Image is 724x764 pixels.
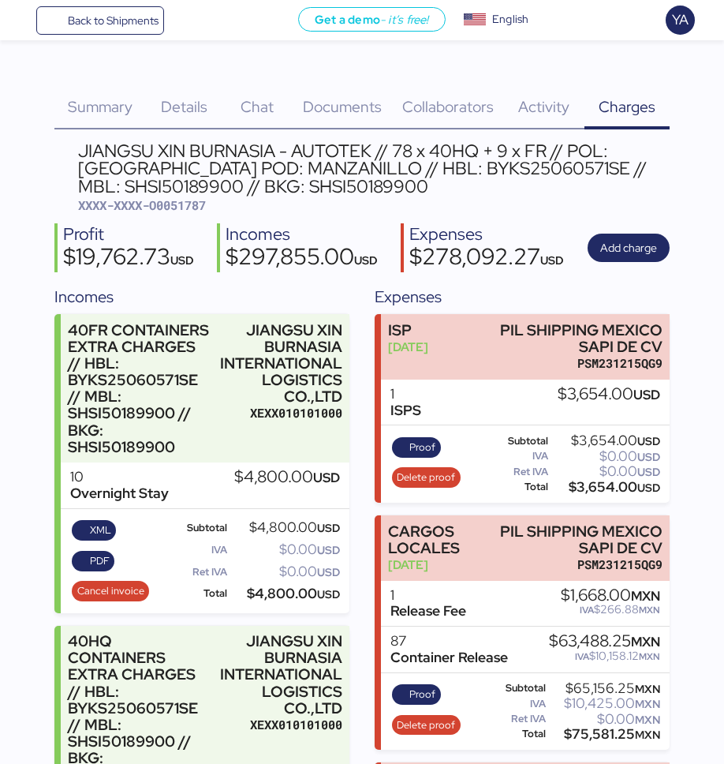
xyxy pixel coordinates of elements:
[388,339,428,355] div: [DATE]
[220,322,342,406] div: JIANGSU XIN BURNASIA INTERNATIONAL LOGISTICS CO.,LTD
[230,588,341,600] div: $4,800.00
[78,142,670,195] div: JIANGSU XIN BURNASIA - AUTOTEK // 78 x 40HQ + 9 x FR // POL: [GEOGRAPHIC_DATA] POD: MANZANILLO //...
[409,686,435,703] span: Proof
[397,469,455,486] span: Delete proof
[631,633,660,650] span: MXN
[575,650,589,663] span: IVA
[633,386,660,403] span: USD
[70,485,169,502] div: Overnight Stay
[392,684,441,705] button: Proof
[518,96,569,117] span: Activity
[392,715,461,736] button: Delete proof
[63,223,194,246] div: Profit
[36,6,165,35] a: Back to Shipments
[498,322,662,355] div: PIL SHIPPING MEXICO SAPI DE CV
[551,481,661,493] div: $3,654.00
[490,698,546,710] div: IVA
[635,682,660,696] span: MXN
[317,565,340,579] span: USD
[490,683,546,694] div: Subtotal
[549,713,661,725] div: $0.00
[170,545,227,556] div: IVA
[402,96,494,117] span: Collaborators
[397,717,455,734] span: Delete proof
[549,728,661,740] div: $75,581.25
[390,587,466,604] div: 1
[588,234,670,262] button: Add charge
[561,587,660,605] div: $1,668.00
[392,437,441,458] button: Proof
[492,11,528,28] div: English
[226,223,378,246] div: Incomes
[90,552,110,570] span: PDF
[631,587,660,605] span: MXN
[672,9,689,30] span: YA
[490,728,546,740] div: Total
[388,322,428,339] div: ISP
[498,556,662,573] div: PSM231215QG9
[490,466,548,477] div: Ret IVA
[390,386,421,403] div: 1
[635,697,660,711] span: MXN
[234,469,340,486] div: $4,800.00
[170,522,227,534] div: Subtotal
[639,604,660,616] span: MXN
[490,451,548,462] div: IVA
[600,238,657,257] span: Add charge
[72,581,149,601] button: Cancel invoice
[90,522,111,539] span: XML
[551,435,661,447] div: $3,654.00
[72,551,114,571] button: PDF
[354,253,378,268] span: USD
[540,253,564,268] span: USD
[390,603,466,620] div: Release Fee
[561,604,660,616] div: $266.88
[580,604,594,616] span: IVA
[637,434,660,448] span: USD
[635,728,660,742] span: MXN
[637,481,660,495] span: USD
[317,521,340,535] span: USD
[409,245,564,272] div: $278,092.27
[303,96,382,117] span: Documents
[390,633,508,650] div: 87
[317,543,340,557] span: USD
[490,713,546,725] div: Ret IVA
[63,245,194,272] div: $19,762.73
[313,469,340,486] span: USD
[317,587,340,601] span: USD
[490,436,548,447] div: Subtotal
[409,223,564,246] div: Expenses
[549,633,660,650] div: $63,488.25
[68,96,132,117] span: Summary
[409,439,435,456] span: Proof
[70,469,169,485] div: 10
[599,96,655,117] span: Charges
[390,403,421,419] div: ISPS
[220,405,342,421] div: XEXX010101000
[635,713,660,727] span: MXN
[388,556,490,573] div: [DATE]
[68,11,159,30] span: Back to Shipments
[68,322,212,455] div: 40FR CONTAINERS EXTRA CHARGES // HBL: BYKS25060571SE // MBL: SHSI50189900 // BKG: SHSI50189900
[490,481,548,492] div: Total
[9,7,36,34] button: Menu
[230,544,341,556] div: $0.00
[220,633,342,717] div: JIANGSU XIN BURNASIA INTERNATIONAL LOGISTICS CO.,LTD
[498,523,662,556] div: PIL SHIPPING MEXICO SAPI DE CV
[78,197,206,213] span: XXXX-XXXX-O0051787
[220,717,342,733] div: XEXX010101000
[226,245,378,272] div: $297,855.00
[230,566,341,578] div: $0.00
[498,355,662,372] div: PSM231215QG9
[551,451,661,463] div: $0.00
[558,386,660,403] div: $3,654.00
[170,588,227,599] div: Total
[161,96,207,117] span: Details
[637,465,660,479] span: USD
[639,650,660,663] span: MXN
[390,650,508,666] div: Container Release
[241,96,274,117] span: Chat
[72,520,116,541] button: XML
[392,467,461,488] button: Delete proof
